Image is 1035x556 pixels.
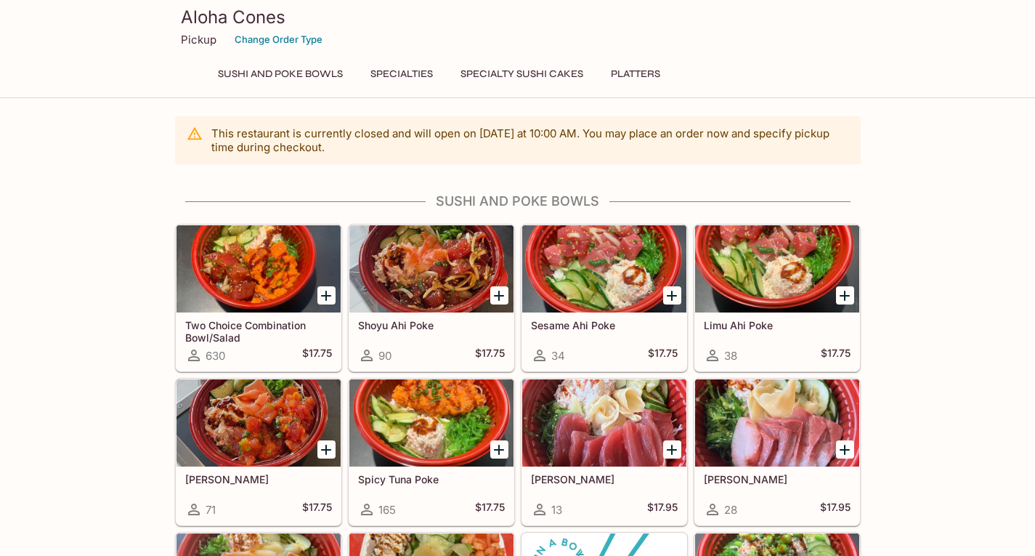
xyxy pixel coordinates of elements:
[724,349,737,363] span: 38
[317,440,336,459] button: Add Wasabi Masago Ahi Poke
[362,64,441,84] button: Specialties
[302,347,332,364] h5: $17.75
[694,225,860,371] a: Limu Ahi Poke38$17.75
[211,126,849,154] p: This restaurant is currently closed and will open on [DATE] at 10:00 AM . You may place an order ...
[648,347,678,364] h5: $17.75
[551,503,562,517] span: 13
[704,319,851,331] h5: Limu Ahi Poke
[206,503,216,517] span: 71
[820,501,851,518] h5: $17.95
[603,64,668,84] button: Platters
[490,440,508,459] button: Add Spicy Tuna Poke
[210,64,351,84] button: Sushi and Poke Bowls
[228,28,329,51] button: Change Order Type
[821,347,851,364] h5: $17.75
[521,225,687,371] a: Sesame Ahi Poke34$17.75
[695,225,859,313] div: Limu Ahi Poke
[378,349,391,363] span: 90
[181,33,216,47] p: Pickup
[317,286,336,305] button: Add Two Choice Combination Bowl/Salad
[663,286,681,305] button: Add Sesame Ahi Poke
[358,319,505,331] h5: Shoyu Ahi Poke
[836,440,854,459] button: Add Hamachi Sashimi
[349,225,514,313] div: Shoyu Ahi Poke
[206,349,225,363] span: 630
[349,379,514,525] a: Spicy Tuna Poke165$17.75
[176,225,341,313] div: Two Choice Combination Bowl/Salad
[724,503,737,517] span: 28
[695,379,859,467] div: Hamachi Sashimi
[349,225,514,371] a: Shoyu Ahi Poke90$17.75
[663,440,681,459] button: Add Maguro Sashimi
[704,473,851,486] h5: [PERSON_NAME]
[302,501,332,518] h5: $17.75
[531,473,678,486] h5: [PERSON_NAME]
[181,6,855,28] h3: Aloha Cones
[176,379,341,467] div: Wasabi Masago Ahi Poke
[176,225,341,371] a: Two Choice Combination Bowl/Salad630$17.75
[349,379,514,467] div: Spicy Tuna Poke
[358,473,505,486] h5: Spicy Tuna Poke
[452,64,591,84] button: Specialty Sushi Cakes
[531,319,678,331] h5: Sesame Ahi Poke
[551,349,565,363] span: 34
[185,473,332,486] h5: [PERSON_NAME]
[175,193,861,209] h4: Sushi and Poke Bowls
[475,501,505,518] h5: $17.75
[475,347,505,364] h5: $17.75
[521,379,687,525] a: [PERSON_NAME]13$17.95
[490,286,508,305] button: Add Shoyu Ahi Poke
[378,503,396,517] span: 165
[185,319,332,343] h5: Two Choice Combination Bowl/Salad
[836,286,854,305] button: Add Limu Ahi Poke
[694,379,860,525] a: [PERSON_NAME]28$17.95
[522,225,686,313] div: Sesame Ahi Poke
[176,379,341,525] a: [PERSON_NAME]71$17.75
[647,501,678,518] h5: $17.95
[522,379,686,467] div: Maguro Sashimi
